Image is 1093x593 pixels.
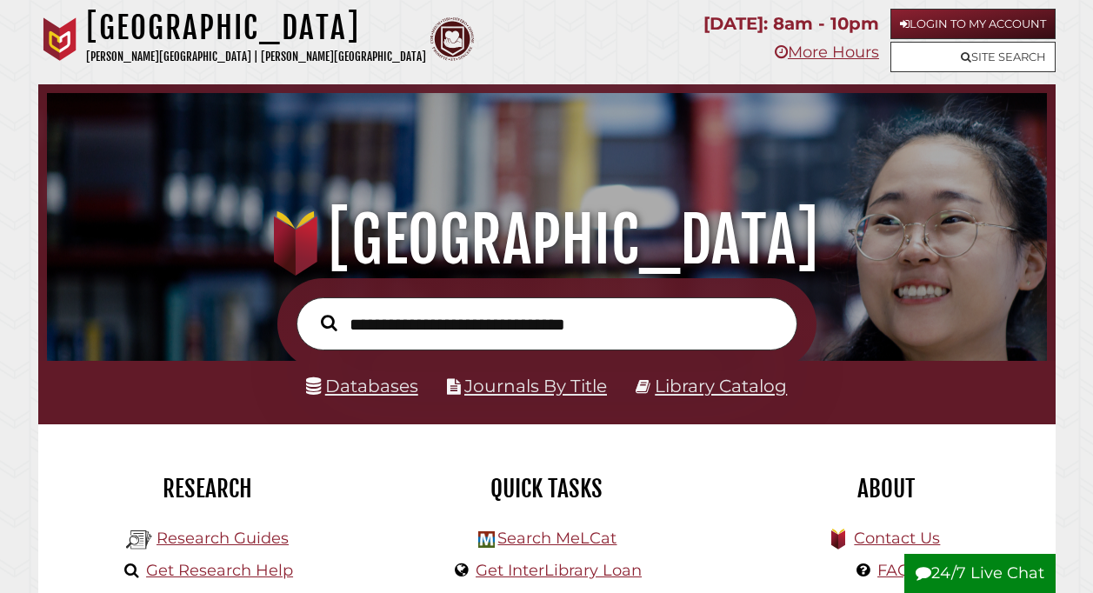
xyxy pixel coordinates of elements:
[430,17,474,61] img: Calvin Theological Seminary
[890,42,1056,72] a: Site Search
[157,529,289,548] a: Research Guides
[497,529,616,548] a: Search MeLCat
[321,314,337,331] i: Search
[890,9,1056,39] a: Login to My Account
[306,376,418,396] a: Databases
[464,376,607,396] a: Journals By Title
[478,531,495,548] img: Hekman Library Logo
[730,474,1043,503] h2: About
[854,529,940,548] a: Contact Us
[655,376,787,396] a: Library Catalog
[63,202,1030,278] h1: [GEOGRAPHIC_DATA]
[476,561,642,580] a: Get InterLibrary Loan
[51,474,364,503] h2: Research
[703,9,879,39] p: [DATE]: 8am - 10pm
[38,17,82,61] img: Calvin University
[146,561,293,580] a: Get Research Help
[390,474,703,503] h2: Quick Tasks
[86,9,426,47] h1: [GEOGRAPHIC_DATA]
[775,43,879,62] a: More Hours
[877,561,918,580] a: FAQs
[126,527,152,553] img: Hekman Library Logo
[312,310,346,336] button: Search
[86,47,426,67] p: [PERSON_NAME][GEOGRAPHIC_DATA] | [PERSON_NAME][GEOGRAPHIC_DATA]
